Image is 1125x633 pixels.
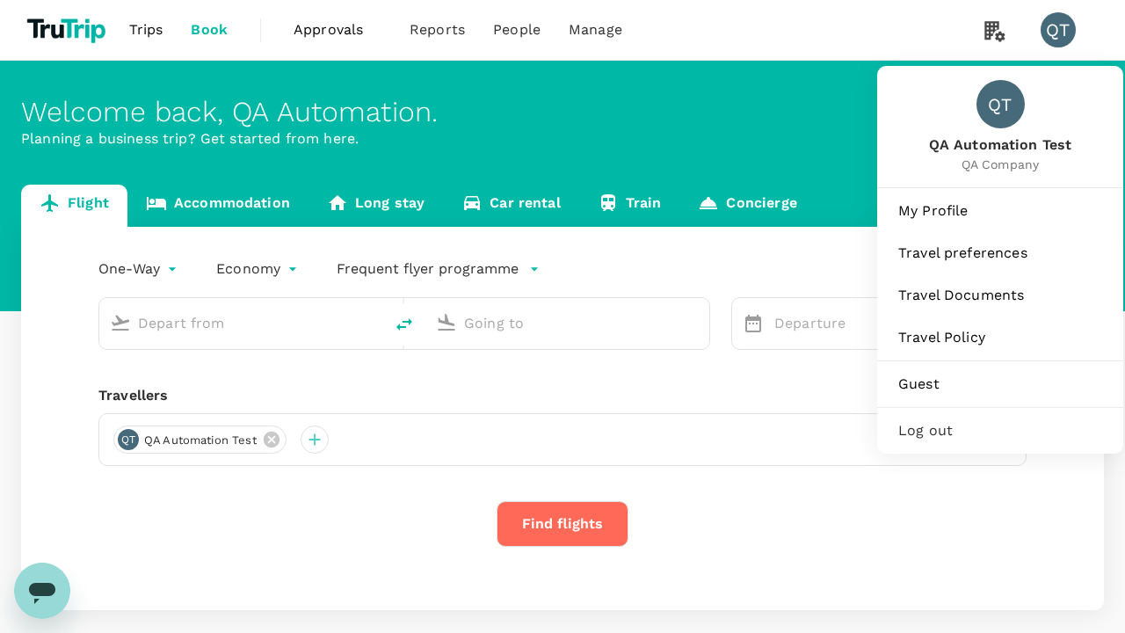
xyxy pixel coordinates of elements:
[697,321,700,324] button: Open
[898,327,1102,348] span: Travel Policy
[884,234,1116,273] a: Travel preferences
[21,11,115,49] img: TruTrip logo
[113,426,287,454] div: QTQA Automation Test
[497,501,628,547] button: Find flights
[569,19,622,40] span: Manage
[898,285,1102,306] span: Travel Documents
[14,563,70,619] iframe: Button to launch messaging window
[118,429,139,450] div: QT
[976,80,1025,128] div: QT
[884,411,1116,450] div: Log out
[98,255,181,283] div: One-Way
[138,309,346,337] input: Depart from
[898,374,1102,395] span: Guest
[884,276,1116,315] a: Travel Documents
[308,185,443,227] a: Long stay
[929,135,1072,156] span: QA Automation Test
[216,255,301,283] div: Economy
[679,185,815,227] a: Concierge
[337,258,540,280] button: Frequent flyer programme
[21,96,1104,128] div: Welcome back , QA Automation .
[884,318,1116,357] a: Travel Policy
[898,420,1102,441] span: Log out
[337,258,519,280] p: Frequent flyer programme
[371,321,374,324] button: Open
[579,185,680,227] a: Train
[98,385,1027,406] div: Travellers
[898,200,1102,222] span: My Profile
[129,19,163,40] span: Trips
[191,19,228,40] span: Book
[383,303,425,346] button: delete
[774,313,878,334] p: Departure
[1041,12,1076,47] div: QT
[898,243,1102,264] span: Travel preferences
[294,19,381,40] span: Approvals
[929,156,1072,173] span: QA Company
[127,185,308,227] a: Accommodation
[884,192,1116,230] a: My Profile
[21,185,127,227] a: Flight
[884,365,1116,404] a: Guest
[410,19,465,40] span: Reports
[493,19,541,40] span: People
[464,309,672,337] input: Going to
[443,185,579,227] a: Car rental
[134,432,267,449] span: QA Automation Test
[21,128,1104,149] p: Planning a business trip? Get started from here.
